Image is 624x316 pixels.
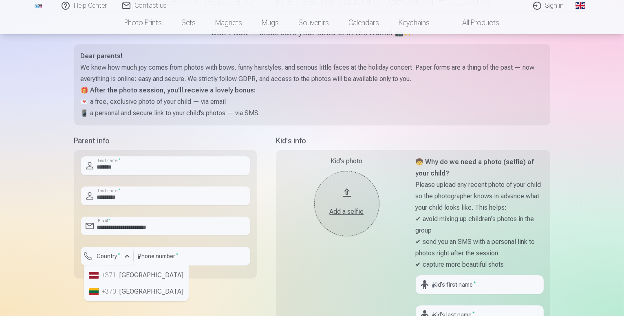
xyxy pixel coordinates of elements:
[102,270,118,280] div: +371
[81,108,544,119] p: 📱 a personal and secure link to your child’s photos — via SMS
[102,287,118,296] div: +370
[389,11,440,34] a: Keychains
[440,11,509,34] a: All products
[81,86,256,94] strong: 🎁 After the photo session, you’ll receive a lovely bonus:
[172,11,206,34] a: Sets
[206,11,252,34] a: Magnets
[322,207,371,217] div: Add a selfie
[74,135,257,147] h5: Parent info
[416,213,544,236] p: ✔ avoid mixing up children's photos in the group
[115,11,172,34] a: Photo prints
[86,283,187,300] li: [GEOGRAPHIC_DATA]
[416,236,544,259] p: ✔ send you an SMS with a personal link to photos right after the session
[416,179,544,213] p: Please upload any recent photo of your child so the photographer knows in advance what your child...
[339,11,389,34] a: Calendars
[283,156,411,166] div: Kid's photo
[289,11,339,34] a: Souvenirs
[81,96,544,108] p: 💌 a free, exclusive photo of your child — via email
[276,135,550,147] h5: Kid's info
[416,158,534,177] strong: 🧒 Why do we need a photo (selfie) of your child?
[34,3,43,8] img: /fa1
[81,247,134,266] button: Country*
[86,267,187,283] li: [GEOGRAPHIC_DATA]
[81,62,544,85] p: We know how much joy comes from photos with bows, funny hairstyles, and serious little faces at t...
[81,52,123,60] strong: Dear parents!
[314,171,379,236] button: Add a selfie
[252,11,289,34] a: Mugs
[94,252,124,260] label: Country
[416,259,544,270] p: ✔ capture more beautiful shots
